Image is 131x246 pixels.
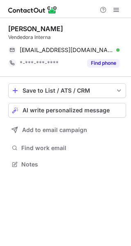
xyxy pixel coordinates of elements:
button: Add to email campaign [8,123,126,137]
img: ContactOut v5.3.10 [8,5,57,15]
div: [PERSON_NAME] [8,25,63,33]
button: save-profile-one-click [8,83,126,98]
span: Find work email [21,144,123,152]
span: Notes [21,161,123,168]
span: [EMAIL_ADDRESS][DOMAIN_NAME] [20,46,113,54]
div: Vendedora Interna [8,34,126,41]
button: Find work email [8,142,126,154]
span: Add to email campaign [22,127,87,133]
button: AI write personalized message [8,103,126,118]
button: Reveal Button [87,59,120,67]
div: Save to List / ATS / CRM [23,87,112,94]
button: Notes [8,159,126,170]
span: AI write personalized message [23,107,110,114]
